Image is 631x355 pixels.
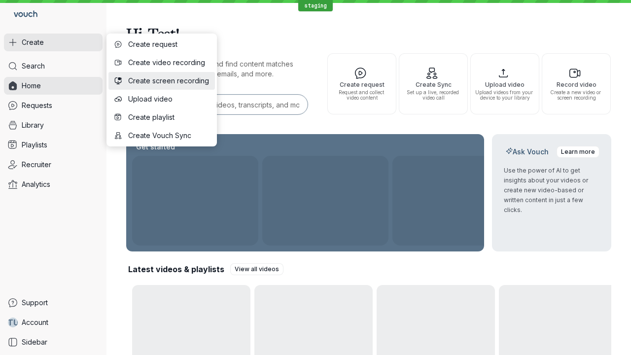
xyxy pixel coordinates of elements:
h1: Hi, Test! [126,20,611,47]
span: Upload video [128,94,209,104]
button: Create playlist [108,108,215,126]
a: Home [4,77,103,95]
a: Playlists [4,136,103,154]
span: Create a new video or screen recording [546,90,606,101]
button: Upload videoUpload videos from your device to your library [470,53,539,114]
a: Learn more [557,146,599,158]
span: View all videos [235,264,279,274]
a: Support [4,294,103,312]
span: Account [22,318,48,327]
button: Create screen recording [108,72,215,90]
p: Search for any keywords and find content matches through transcriptions, user emails, and more. [126,59,310,79]
p: Use the power of AI to get insights about your videos or create new video-based or written conten... [504,166,599,215]
span: Request and collect video content [332,90,392,101]
span: Upload videos from your device to your library [475,90,535,101]
span: Support [22,298,48,308]
a: Requests [4,97,103,114]
span: Requests [22,101,52,110]
button: Create SyncSet up a live, recorded video call [399,53,468,114]
span: Analytics [22,179,50,189]
button: Record videoCreate a new video or screen recording [542,53,611,114]
span: Search [22,61,45,71]
a: Recruiter [4,156,103,174]
span: Set up a live, recorded video call [403,90,463,101]
span: Create Sync [403,81,463,88]
span: Sidebar [22,337,47,347]
span: Create request [128,39,209,49]
button: Create requestRequest and collect video content [327,53,396,114]
span: Recruiter [22,160,51,170]
button: Create Vouch Sync [108,127,215,144]
span: Create Vouch Sync [128,131,209,141]
button: Create video recording [108,54,215,71]
a: Library [4,116,103,134]
a: Analytics [4,176,103,193]
a: Search [4,57,103,75]
span: Playlists [22,140,47,150]
button: Create request [108,35,215,53]
span: Library [22,120,44,130]
span: U [13,318,19,327]
a: TUAccount [4,314,103,331]
span: Create screen recording [128,76,209,86]
h2: Ask Vouch [504,147,551,157]
span: Create playlist [128,112,209,122]
a: Go to homepage [4,4,41,26]
span: Create video recording [128,58,209,68]
a: View all videos [230,263,283,275]
span: Home [22,81,41,91]
span: Create [22,37,44,47]
h2: Get started [134,142,177,152]
span: Learn more [561,147,595,157]
a: Sidebar [4,333,103,351]
span: Upload video [475,81,535,88]
h2: Latest videos & playlists [128,264,224,275]
span: T [7,318,13,327]
span: Create request [332,81,392,88]
span: Record video [546,81,606,88]
button: Create [4,34,103,51]
button: Upload video [108,90,215,108]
